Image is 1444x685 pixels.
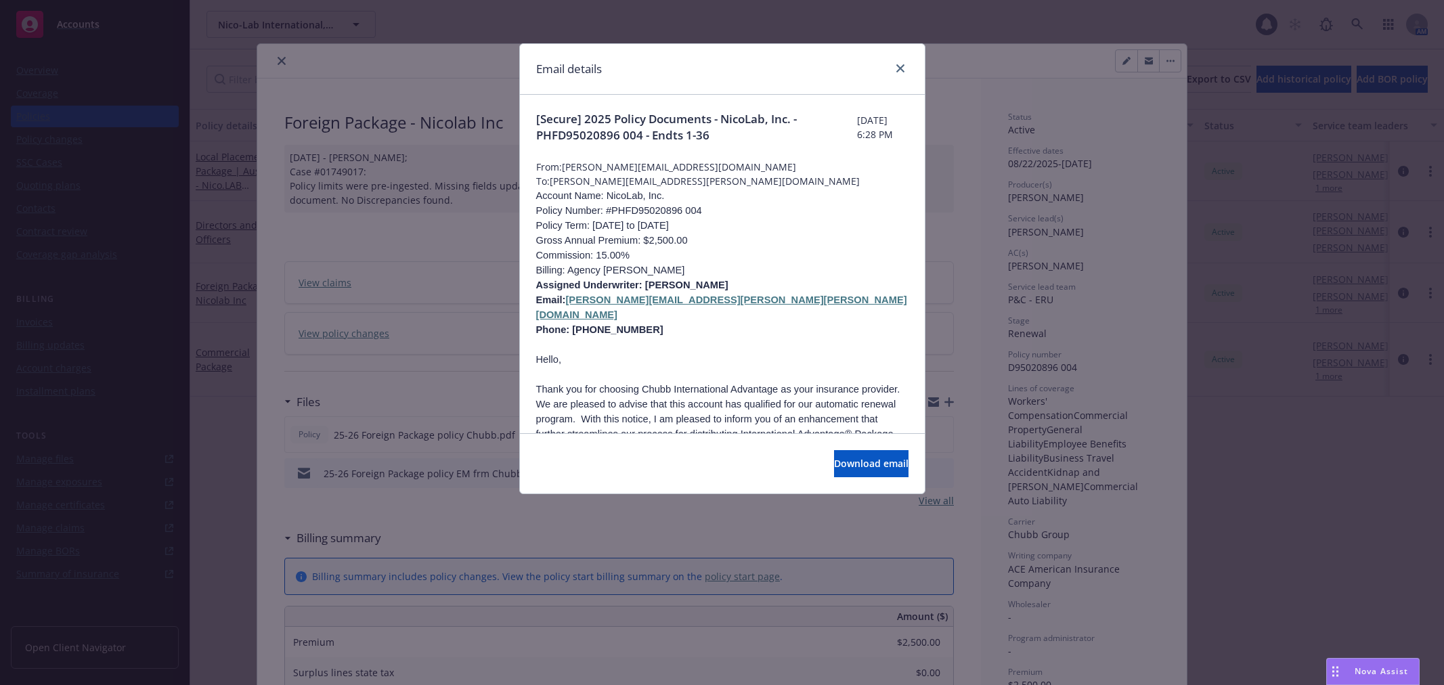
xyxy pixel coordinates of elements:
[1327,659,1344,684] div: Drag to move
[834,450,909,477] button: Download email
[1355,665,1408,677] span: Nova Assist
[536,382,909,605] p: Thank you for choosing Chubb International Advantage as your insurance provider. We are pleased t...
[1326,658,1420,685] button: Nova Assist
[834,457,909,470] span: Download email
